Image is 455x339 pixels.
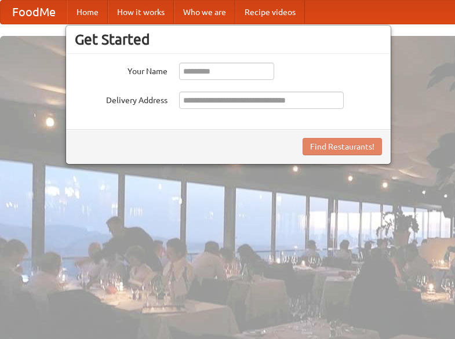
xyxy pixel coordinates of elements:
[174,1,235,24] a: Who we are
[75,63,168,77] label: Your Name
[108,1,174,24] a: How it works
[303,138,382,155] button: Find Restaurants!
[235,1,305,24] a: Recipe videos
[75,31,382,48] h3: Get Started
[1,1,67,24] a: FoodMe
[67,1,108,24] a: Home
[75,92,168,106] label: Delivery Address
